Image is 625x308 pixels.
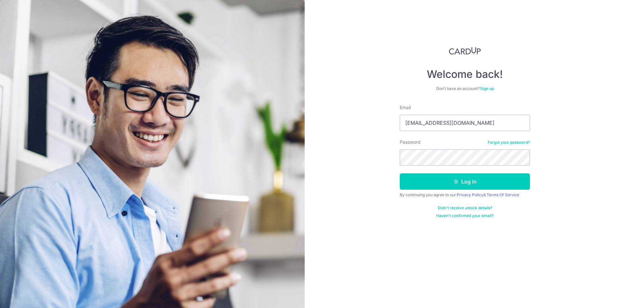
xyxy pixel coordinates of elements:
a: Terms Of Service [487,192,519,197]
div: Don’t have an account? [400,86,530,91]
a: Forgot your password? [488,140,530,145]
h4: Welcome back! [400,68,530,81]
a: Privacy Policy [457,192,483,197]
a: Sign up [480,86,494,91]
a: Didn't receive unlock details? [438,205,492,211]
div: By continuing you agree to our & [400,192,530,198]
img: CardUp Logo [449,47,481,55]
input: Enter your Email [400,115,530,131]
label: Password [400,139,421,145]
a: Haven't confirmed your email? [436,213,493,218]
label: Email [400,104,411,111]
button: Log in [400,173,530,190]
